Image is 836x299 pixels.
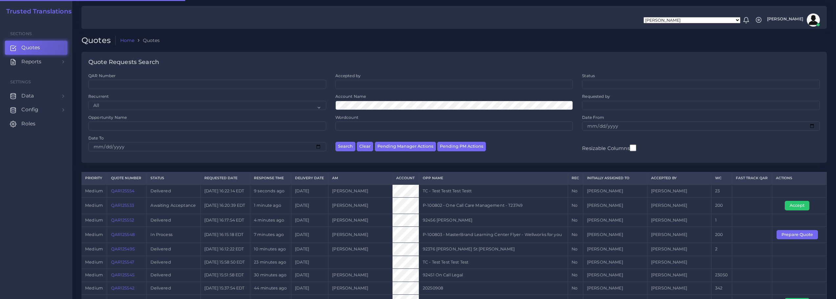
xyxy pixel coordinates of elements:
[85,260,103,265] span: medium
[5,103,67,117] a: Config
[328,172,393,184] th: AM
[2,8,72,15] a: Trusted Translations
[81,36,116,45] h2: Quotes
[328,184,393,198] td: [PERSON_NAME]
[200,269,250,282] td: [DATE] 15:51:58 EDT
[711,214,732,226] td: 1
[85,286,103,290] span: medium
[21,120,35,127] span: Roles
[85,232,103,237] span: medium
[200,198,250,214] td: [DATE] 16:20:39 EDT
[111,286,134,290] a: QAR125542
[785,201,809,210] button: Accept
[85,272,103,277] span: medium
[583,172,647,184] th: Initially Assigned to
[764,13,822,27] a: [PERSON_NAME]avatar
[393,172,419,184] th: Account
[419,269,568,282] td: 92451 On Call Legal
[583,184,647,198] td: [PERSON_NAME]
[357,142,373,151] button: Clear
[711,269,732,282] td: 23050
[419,256,568,268] td: TC - Test Test Test Test
[568,256,583,268] td: No
[328,198,393,214] td: [PERSON_NAME]
[582,144,636,152] label: Resizable Columns
[250,269,291,282] td: 30 minutes ago
[335,73,361,78] label: Accepted by
[583,269,647,282] td: [PERSON_NAME]
[732,172,772,184] th: Fast Track QAR
[21,58,41,65] span: Reports
[200,227,250,243] td: [DATE] 16:15:18 EDT
[582,73,595,78] label: Status
[200,172,250,184] th: Requested Date
[291,227,328,243] td: [DATE]
[711,184,732,198] td: 23
[200,282,250,294] td: [DATE] 15:37:54 EDT
[21,44,40,51] span: Quotes
[147,214,200,226] td: Delivered
[568,214,583,226] td: No
[335,94,366,99] label: Account Name
[647,243,711,256] td: [PERSON_NAME]
[291,198,328,214] td: [DATE]
[807,13,820,27] img: avatar
[419,184,568,198] td: TC - Test Testt Test Testt
[772,172,827,184] th: Actions
[419,243,568,256] td: 92376 [PERSON_NAME] St [PERSON_NAME]
[375,142,436,151] button: Pending Manager Actions
[647,214,711,226] td: [PERSON_NAME]
[630,144,636,152] input: Resizable Columns
[111,260,134,265] a: QAR125547
[250,282,291,294] td: 44 minutes ago
[250,214,291,226] td: 4 minutes ago
[88,59,159,66] h4: Quote Requests Search
[10,31,32,36] span: Sections
[88,135,104,141] label: Date To
[419,227,568,243] td: P-100803 - MasterBrand Learning Center Flyer - Wellworks for you
[647,256,711,268] td: [PERSON_NAME]
[583,282,647,294] td: [PERSON_NAME]
[147,243,200,256] td: Delivered
[200,184,250,198] td: [DATE] 16:22:14 EDT
[582,94,610,99] label: Requested by
[250,256,291,268] td: 23 minutes ago
[21,106,38,113] span: Config
[568,172,583,184] th: REC
[568,269,583,282] td: No
[111,188,134,193] a: QAR125554
[335,142,355,151] button: Search
[785,203,814,208] a: Accept
[111,203,134,208] a: QAR125533
[328,227,393,243] td: [PERSON_NAME]
[328,282,393,294] td: [PERSON_NAME]
[250,243,291,256] td: 10 minutes ago
[711,172,732,184] th: WC
[85,203,103,208] span: medium
[777,232,823,237] a: Prepare Quote
[647,172,711,184] th: Accepted by
[647,282,711,294] td: [PERSON_NAME]
[250,198,291,214] td: 1 minute ago
[711,227,732,243] td: 200
[647,198,711,214] td: [PERSON_NAME]
[328,269,393,282] td: [PERSON_NAME]
[147,184,200,198] td: Delivered
[568,243,583,256] td: No
[568,282,583,294] td: No
[21,92,34,99] span: Data
[147,256,200,268] td: Delivered
[711,282,732,294] td: 342
[328,243,393,256] td: [PERSON_NAME]
[583,256,647,268] td: [PERSON_NAME]
[419,282,568,294] td: 20250908
[88,73,116,78] label: QAR Number
[583,214,647,226] td: [PERSON_NAME]
[5,117,67,131] a: Roles
[147,227,200,243] td: In Process
[291,282,328,294] td: [DATE]
[85,218,103,223] span: medium
[328,214,393,226] td: [PERSON_NAME]
[419,214,568,226] td: 92456 [PERSON_NAME]
[200,256,250,268] td: [DATE] 15:58:50 EDT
